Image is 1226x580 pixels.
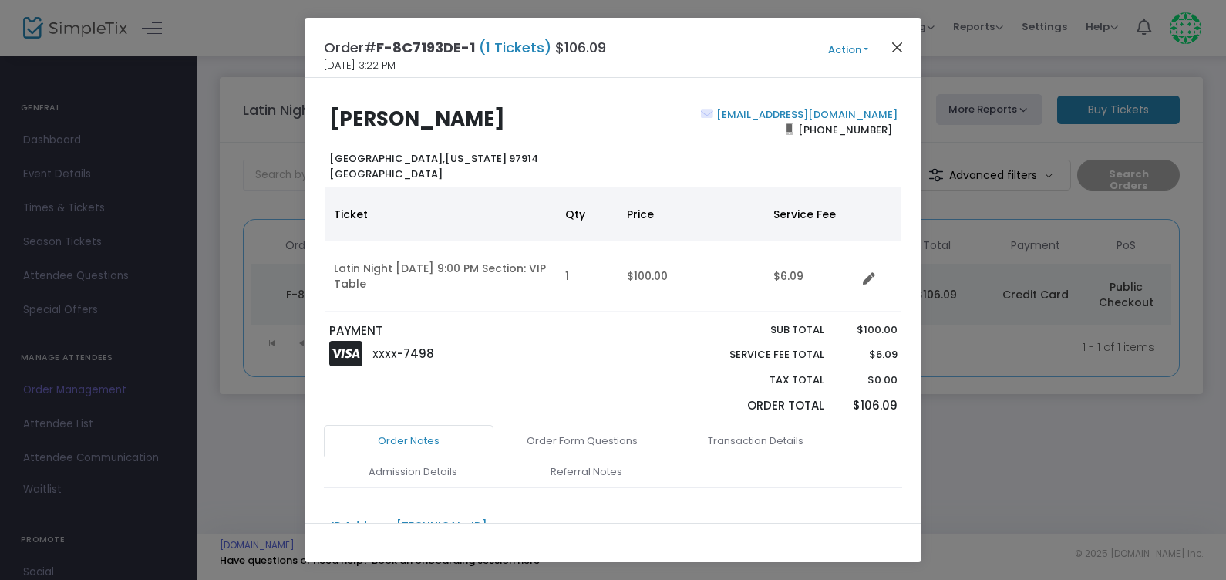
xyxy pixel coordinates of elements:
p: Order Total [693,397,824,415]
p: $0.00 [839,373,897,388]
th: Service Fee [764,187,857,241]
a: Order Form Questions [497,425,667,457]
button: Action [802,42,894,59]
p: $106.09 [839,397,897,415]
p: $6.09 [839,347,897,362]
button: Close [888,37,908,57]
a: Admission Details [328,456,497,488]
span: F-8C7193DE-1 [376,38,475,57]
p: Sub total [693,322,824,338]
h4: Order# $106.09 [324,37,606,58]
span: [PHONE_NUMBER] [793,117,898,142]
td: 1 [556,241,618,312]
p: Service Fee Total [693,347,824,362]
b: [PERSON_NAME] [329,105,505,133]
span: XXXX [372,348,397,361]
p: Tax Total [693,373,824,388]
a: Referral Notes [501,456,671,488]
a: Order Notes [324,425,493,457]
span: -7498 [397,346,434,362]
td: $6.09 [764,241,857,312]
a: [EMAIL_ADDRESS][DOMAIN_NAME] [713,107,898,122]
a: Transaction Details [671,425,840,457]
p: PAYMENT [329,322,606,340]
b: [US_STATE] 97914 [GEOGRAPHIC_DATA] [329,151,538,181]
div: IP Address: [TECHNICAL_ID] [332,518,487,534]
th: Price [618,187,764,241]
span: [GEOGRAPHIC_DATA], [329,151,445,166]
th: Ticket [325,187,556,241]
div: Data table [325,187,901,312]
td: Latin Night [DATE] 9:00 PM Section: VIP Table [325,241,556,312]
span: [DATE] 3:22 PM [324,58,396,73]
p: $100.00 [839,322,897,338]
th: Qty [556,187,618,241]
td: $100.00 [618,241,764,312]
span: (1 Tickets) [475,38,555,57]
